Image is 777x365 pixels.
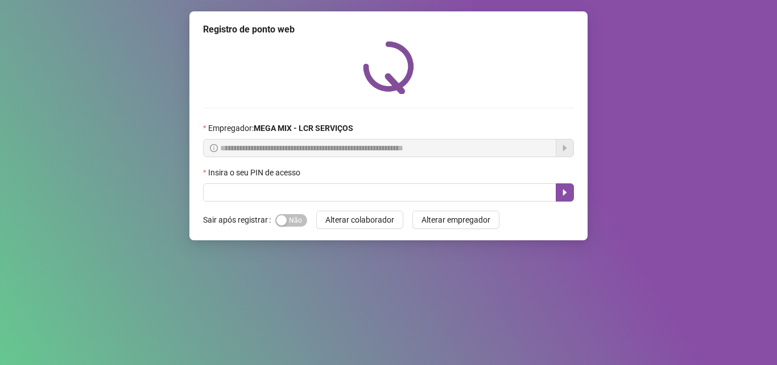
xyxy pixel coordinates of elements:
[203,166,308,179] label: Insira o seu PIN de acesso
[203,211,275,229] label: Sair após registrar
[208,122,353,134] span: Empregador :
[316,211,403,229] button: Alterar colaborador
[560,188,569,197] span: caret-right
[421,214,490,226] span: Alterar empregador
[203,23,574,36] div: Registro de ponto web
[363,41,414,94] img: QRPoint
[325,214,394,226] span: Alterar colaborador
[412,211,499,229] button: Alterar empregador
[254,124,353,133] strong: MEGA MIX - LCR SERVIÇOS
[210,144,218,152] span: info-circle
